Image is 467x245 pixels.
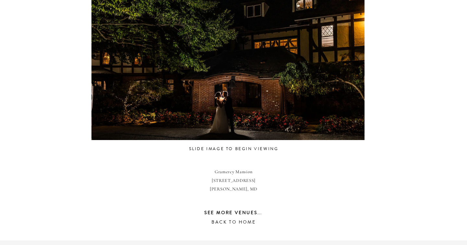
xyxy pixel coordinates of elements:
[174,209,294,218] a: see more venues...
[174,145,294,155] h3: slide image to begin viewing
[174,209,294,218] h3: .
[188,168,280,200] a: Gramercy Mansion[STREET_ADDRESS][PERSON_NAME], MD
[204,210,261,216] b: see more venues..
[188,168,280,200] p: Gramercy Mansion [STREET_ADDRESS] [PERSON_NAME], MD
[174,218,294,228] a: back to home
